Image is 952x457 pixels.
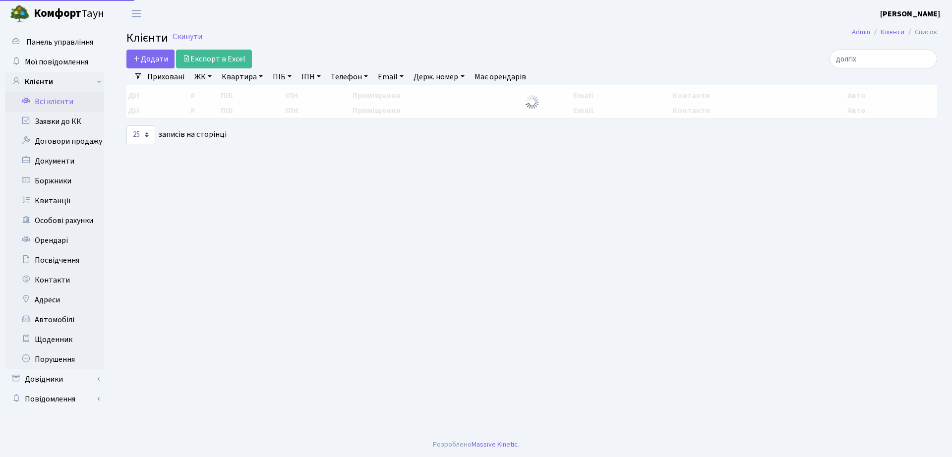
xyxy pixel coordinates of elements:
a: Massive Kinetic [472,439,518,450]
a: Квитанції [5,191,104,211]
a: ЖК [190,68,216,85]
a: Клієнти [5,72,104,92]
a: Держ. номер [410,68,468,85]
a: Скинути [173,32,202,42]
a: Телефон [327,68,372,85]
nav: breadcrumb [837,22,952,43]
a: Договори продажу [5,131,104,151]
a: Довідники [5,369,104,389]
b: Комфорт [34,5,81,21]
a: [PERSON_NAME] [880,8,940,20]
a: Email [374,68,408,85]
a: Особові рахунки [5,211,104,230]
a: Має орендарів [471,68,530,85]
a: Орендарі [5,230,104,250]
b: [PERSON_NAME] [880,8,940,19]
a: Адреси [5,290,104,310]
img: Обробка... [524,94,540,110]
span: Мої повідомлення [25,57,88,67]
a: Щоденник [5,330,104,349]
span: Додати [133,54,168,64]
div: Розроблено . [433,439,519,450]
img: logo.png [10,4,30,24]
label: записів на сторінці [126,125,227,144]
span: Панель управління [26,37,93,48]
a: Документи [5,151,104,171]
a: Порушення [5,349,104,369]
a: Заявки до КК [5,112,104,131]
a: Всі клієнти [5,92,104,112]
a: Повідомлення [5,389,104,409]
a: Панель управління [5,32,104,52]
a: Експорт в Excel [176,50,252,68]
li: Список [904,27,937,38]
button: Переключити навігацію [124,5,149,22]
select: записів на сторінці [126,125,155,144]
a: Admin [852,27,870,37]
a: Додати [126,50,175,68]
a: Боржники [5,171,104,191]
a: ІПН [297,68,325,85]
a: Мої повідомлення [5,52,104,72]
span: Клієнти [126,29,168,47]
input: Пошук... [830,50,937,68]
a: ПІБ [269,68,296,85]
a: Посвідчення [5,250,104,270]
a: Приховані [143,68,188,85]
span: Таун [34,5,104,22]
a: Контакти [5,270,104,290]
a: Клієнти [881,27,904,37]
a: Квартира [218,68,267,85]
a: Автомобілі [5,310,104,330]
